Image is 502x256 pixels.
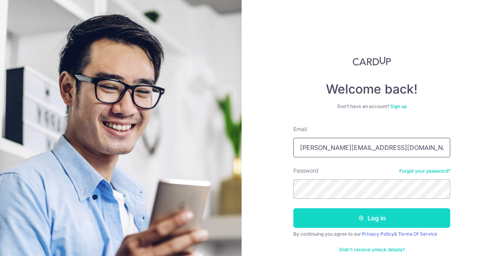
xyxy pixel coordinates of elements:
[293,138,450,157] input: Enter your Email
[398,231,437,237] a: Terms Of Service
[399,168,450,174] a: Forgot your password?
[390,103,407,109] a: Sign up
[293,231,450,237] div: By continuing you agree to our &
[293,208,450,228] button: Log in
[353,56,391,66] img: CardUp Logo
[293,167,318,175] label: Password
[293,125,307,133] label: Email
[293,81,450,97] h4: Welcome back!
[362,231,394,237] a: Privacy Policy
[339,247,405,253] a: Didn't receive unlock details?
[293,103,450,110] div: Don’t have an account?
